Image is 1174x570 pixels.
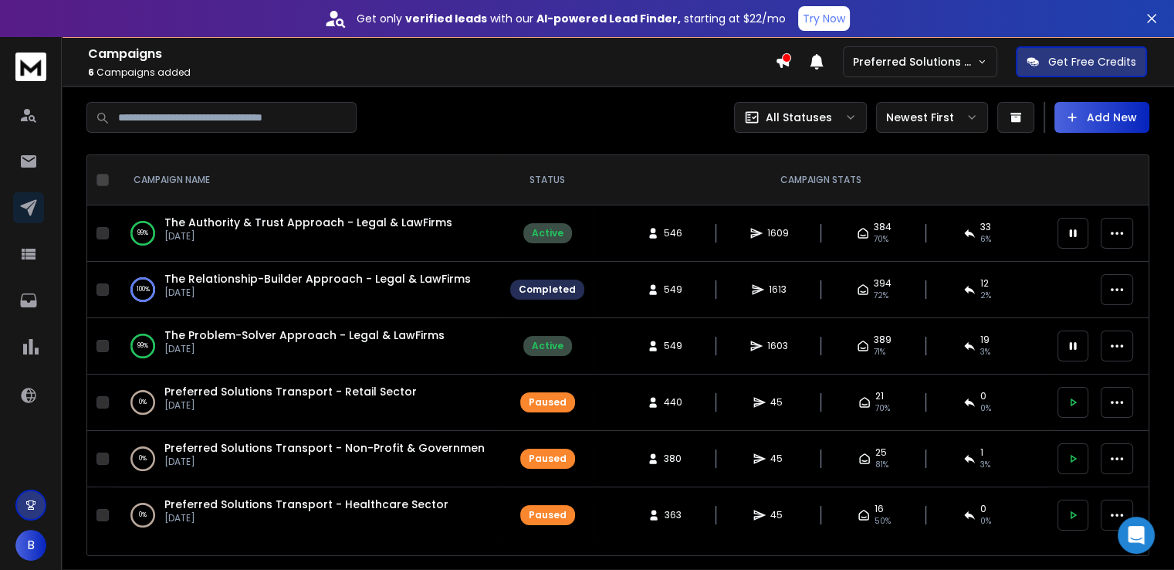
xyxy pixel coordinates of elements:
[139,451,147,467] p: 0 %
[164,215,452,230] a: The Authority & Trust Approach - Legal & LawFirms
[803,11,845,26] p: Try Now
[88,66,94,79] span: 6
[664,227,682,239] span: 546
[874,277,891,290] span: 394
[980,402,991,415] span: 0 %
[15,530,46,561] button: B
[529,453,567,465] div: Paused
[875,402,890,415] span: 70 %
[137,226,148,241] p: 99 %
[115,318,501,375] td: 99%The Problem-Solver Approach - Legal & LawFirms[DATE]
[164,497,448,512] a: Preferred Solutions Transport - Healthcare Sector
[501,155,594,205] th: STATUS
[164,327,445,343] a: The Problem-Solver Approach - Legal & LawFirms
[980,277,989,290] span: 12
[115,155,501,205] th: CAMPAIGN NAME
[980,290,991,302] span: 2 %
[164,512,448,524] p: [DATE]
[664,396,682,409] span: 440
[874,290,888,302] span: 72 %
[875,515,891,528] span: 50 %
[980,221,991,233] span: 33
[519,283,576,296] div: Completed
[529,509,567,521] div: Paused
[664,283,682,296] span: 549
[874,334,891,346] span: 389
[532,340,563,352] div: Active
[664,453,682,465] span: 380
[164,343,445,355] p: [DATE]
[529,396,567,409] div: Paused
[164,456,486,468] p: [DATE]
[875,459,888,471] span: 81 %
[164,271,471,287] a: The Relationship-Builder Approach - Legal & LawFirms
[164,384,417,399] a: Preferred Solutions Transport - Retail Sector
[767,227,789,239] span: 1609
[980,346,990,358] span: 3 %
[139,507,147,523] p: 0 %
[115,431,501,487] td: 0%Preferred Solutions Transport - Non-Profit & Governmental Sector[DATE]
[115,205,501,262] td: 99%The Authority & Trust Approach - Legal & LawFirms[DATE]
[770,396,786,409] span: 45
[980,459,990,471] span: 3 %
[115,375,501,431] td: 0%Preferred Solutions Transport - Retail Sector[DATE]
[980,515,991,528] span: 0 %
[664,340,682,352] span: 549
[357,11,786,26] p: Get only with our starting at $22/mo
[875,390,884,402] span: 21
[875,446,887,459] span: 25
[665,509,682,521] span: 363
[980,390,986,402] span: 0
[405,11,487,26] strong: verified leads
[770,509,786,521] span: 45
[980,446,983,459] span: 1
[853,54,977,70] p: Preferred Solutions Transport LLC
[115,487,501,544] td: 0%Preferred Solutions Transport - Healthcare Sector[DATE]
[536,11,681,26] strong: AI-powered Lead Finder,
[767,340,788,352] span: 1603
[766,110,832,125] p: All Statuses
[1054,102,1149,133] button: Add New
[1016,46,1147,77] button: Get Free Credits
[874,233,888,246] span: 70 %
[88,45,775,63] h1: Campaigns
[164,287,471,299] p: [DATE]
[874,346,885,358] span: 71 %
[137,338,148,354] p: 99 %
[115,262,501,318] td: 100%The Relationship-Builder Approach - Legal & LawFirms[DATE]
[876,102,988,133] button: Newest First
[980,334,990,346] span: 19
[164,399,417,412] p: [DATE]
[532,227,563,239] div: Active
[164,230,452,243] p: [DATE]
[769,283,787,296] span: 1613
[1048,54,1136,70] p: Get Free Credits
[875,503,884,515] span: 16
[980,503,986,515] span: 0
[874,221,891,233] span: 384
[88,66,775,79] p: Campaigns added
[1118,517,1155,554] div: Open Intercom Messenger
[139,395,147,410] p: 0 %
[164,440,540,456] a: Preferred Solutions Transport - Non-Profit & Governmental Sector
[770,453,786,465] span: 45
[15,53,46,81] img: logo
[137,282,150,297] p: 100 %
[798,6,850,31] button: Try Now
[980,233,991,246] span: 6 %
[594,155,1048,205] th: CAMPAIGN STATS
